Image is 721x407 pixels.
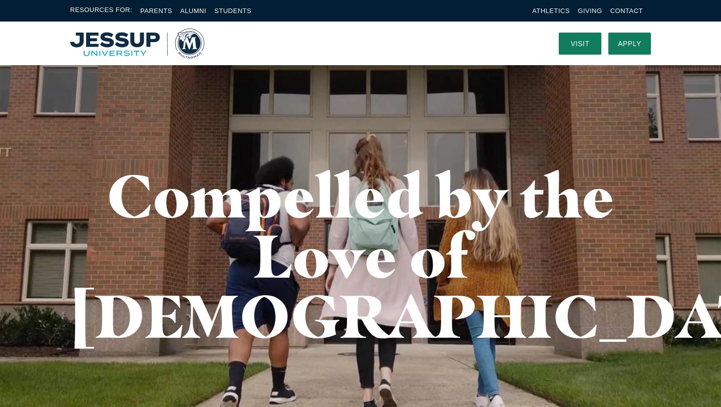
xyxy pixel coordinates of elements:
a: Parents [140,7,172,15]
a: Visit [559,33,601,55]
a: Apply [608,33,651,55]
a: Alumni [180,7,206,15]
img: Multnomah University Logo [70,29,204,59]
a: Contact [610,7,643,15]
a: Giving [578,7,602,15]
a: Home [70,29,204,59]
a: Students [214,7,251,15]
span: Resources For: [70,5,132,17]
h1: Compelled by the Love of [DEMOGRAPHIC_DATA] [70,165,651,346]
a: Athletics [532,7,570,15]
